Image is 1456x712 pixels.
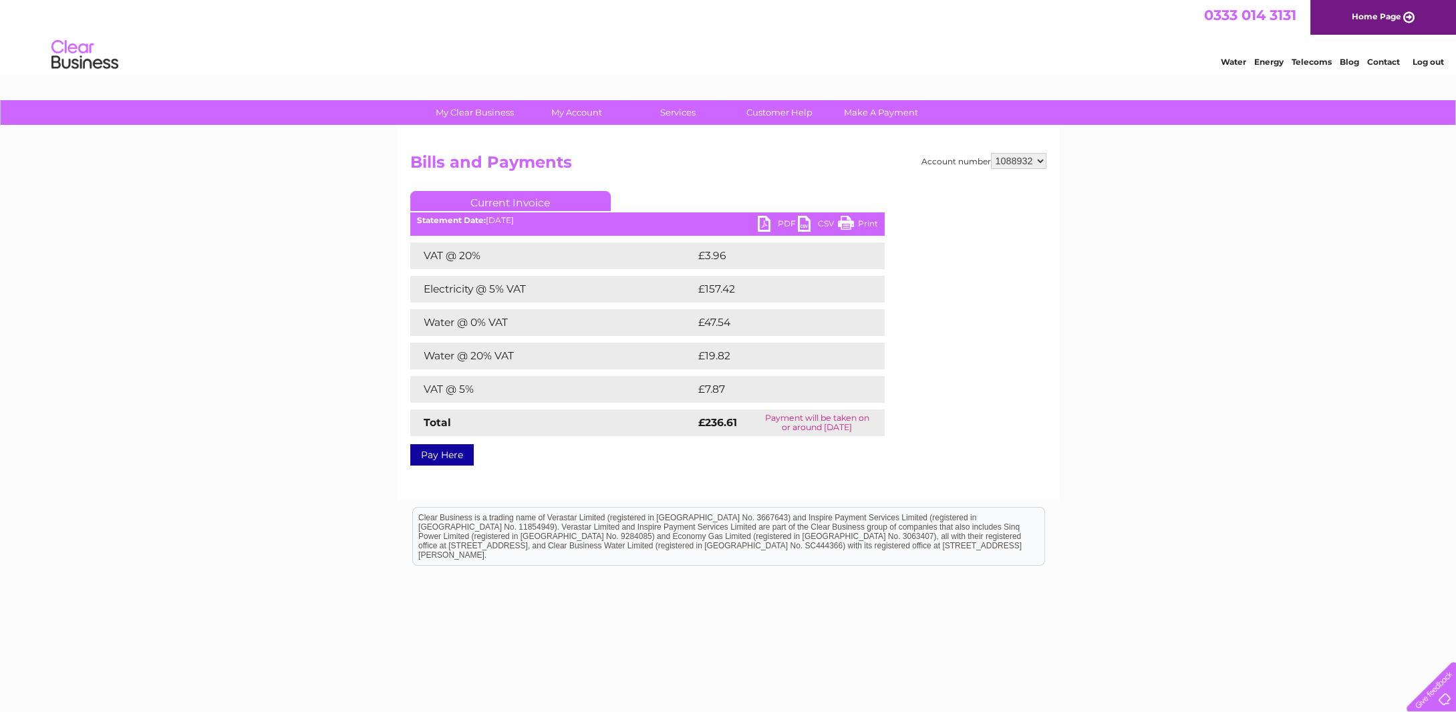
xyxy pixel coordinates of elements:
a: Customer Help [724,100,835,125]
td: £47.54 [695,309,857,336]
a: Telecoms [1292,57,1332,67]
a: My Clear Business [420,100,530,125]
b: Statement Date: [417,215,486,225]
a: Current Invoice [410,191,611,211]
a: Print [838,216,878,235]
td: VAT @ 5% [410,376,695,403]
a: Log out [1412,57,1443,67]
td: Electricity @ 5% VAT [410,276,695,303]
td: VAT @ 20% [410,242,695,269]
td: Payment will be taken on or around [DATE] [750,409,884,436]
a: My Account [521,100,631,125]
h2: Bills and Payments [410,153,1046,178]
td: Water @ 0% VAT [410,309,695,336]
a: Blog [1340,57,1359,67]
div: [DATE] [410,216,885,225]
a: Contact [1367,57,1400,67]
td: £7.87 [695,376,853,403]
td: £19.82 [695,343,857,369]
td: Water @ 20% VAT [410,343,695,369]
img: logo.png [51,35,119,75]
a: Services [623,100,733,125]
strong: Total [424,416,451,429]
a: PDF [758,216,798,235]
a: Water [1221,57,1246,67]
strong: £236.61 [698,416,737,429]
a: 0333 014 3131 [1204,7,1296,23]
a: Make A Payment [826,100,936,125]
td: £157.42 [695,276,859,303]
a: Energy [1254,57,1284,67]
a: CSV [798,216,838,235]
td: £3.96 [695,242,854,269]
div: Account number [921,153,1046,169]
div: Clear Business is a trading name of Verastar Limited (registered in [GEOGRAPHIC_DATA] No. 3667643... [413,7,1044,65]
a: Pay Here [410,444,474,466]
